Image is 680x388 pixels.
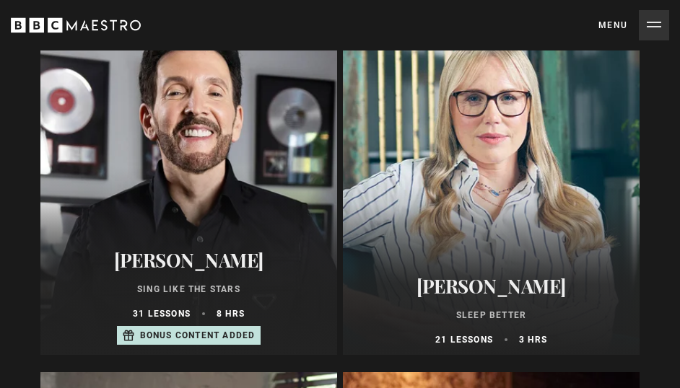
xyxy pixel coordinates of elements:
p: Bonus content added [140,329,256,342]
a: [PERSON_NAME] Sleep Better 21 lessons 3 hrs [343,9,640,355]
svg: BBC Maestro [11,14,141,36]
p: Sing Like the Stars [49,283,328,296]
p: 31 lessons [133,307,191,320]
button: Toggle navigation [598,10,669,40]
a: [PERSON_NAME] Sing Like the Stars 31 lessons 8 hrs Bonus content added [40,9,337,355]
h2: [PERSON_NAME] [49,249,328,271]
p: 8 hrs [217,307,245,320]
p: 3 hrs [519,333,547,346]
h2: [PERSON_NAME] [352,275,631,297]
p: 21 lessons [435,333,493,346]
p: Sleep Better [352,309,631,322]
